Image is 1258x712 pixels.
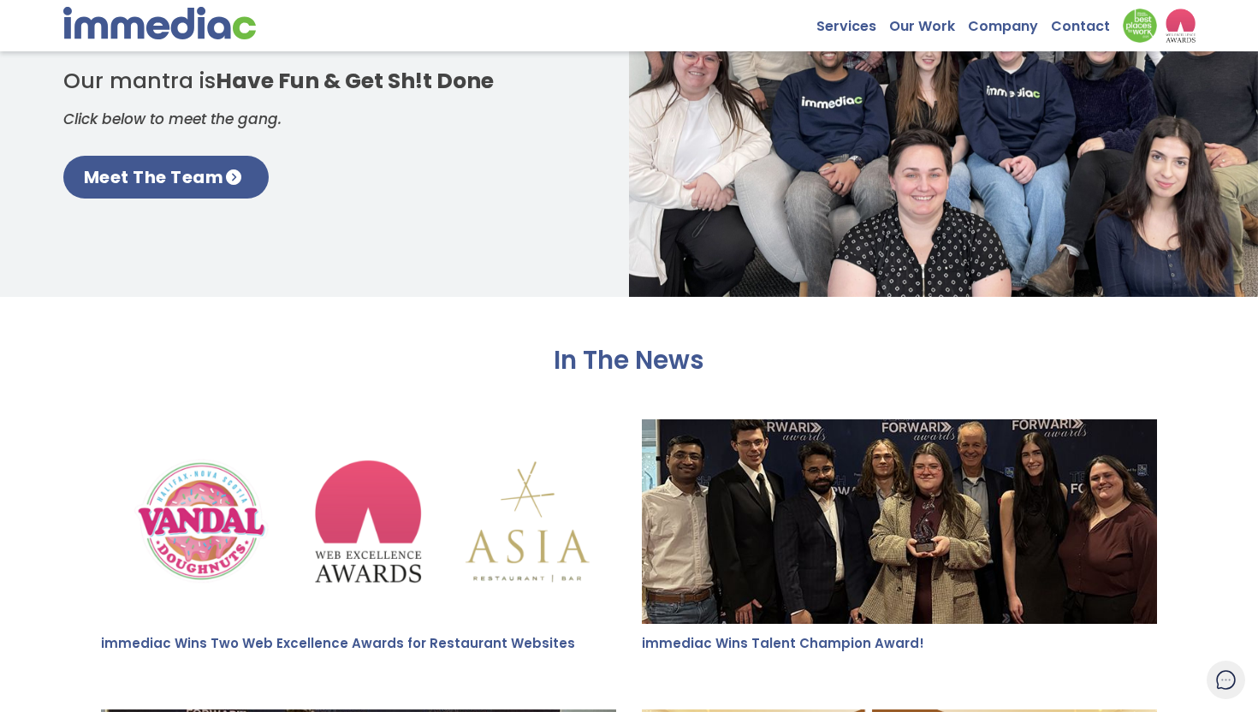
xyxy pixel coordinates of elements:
h4: Our mantra is [63,67,570,95]
h2: In The News [545,344,713,377]
a: immediac Wins Two Web Excellence Awards for Restaurant Websites [101,634,575,652]
img: immediac [63,7,256,39]
a: Company [968,9,1051,35]
img: immediac Wins Talent Champion Award! [642,419,1157,624]
img: logo2_wea_nobg.webp [1166,9,1196,43]
strong: Have Fun & Get Sh!t Done [216,66,494,96]
img: Down [1123,9,1157,43]
a: Meet The Team [63,156,270,199]
img: immediac Wins Two Web Excellence Awards for Restaurant Websites [101,419,616,624]
a: Contact [1051,9,1123,35]
em: Click below to meet the gang. [63,109,282,129]
h3: Our Team [63,20,570,54]
a: Our Work [889,9,968,35]
a: Services [816,9,889,35]
a: immediac Wins Talent Champion Award! [642,634,924,652]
